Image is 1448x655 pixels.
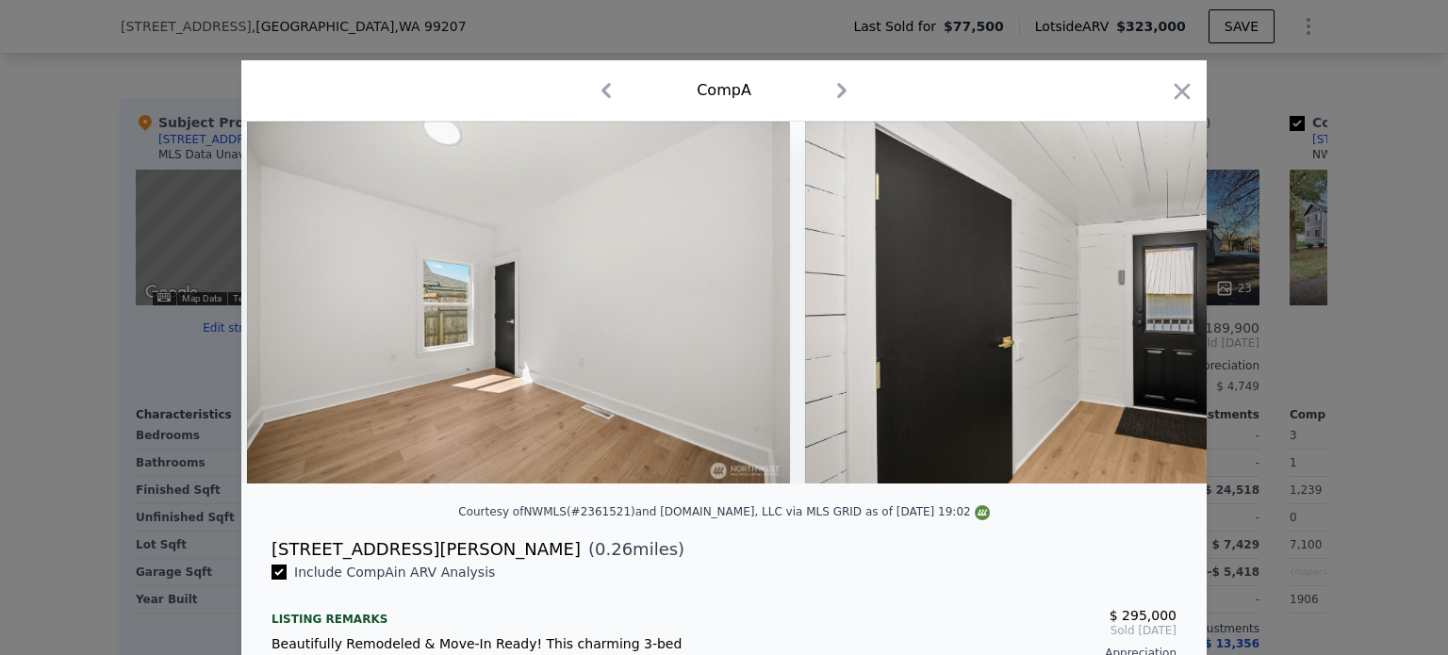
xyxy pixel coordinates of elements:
span: ( miles) [581,536,684,563]
div: [STREET_ADDRESS][PERSON_NAME] [271,536,581,563]
span: Sold [DATE] [739,623,1176,638]
span: 0.26 [595,539,633,559]
img: Property Img [805,122,1348,483]
div: Comp A [697,79,751,102]
div: Courtesy of NWMLS (#2361521) and [DOMAIN_NAME], LLC via MLS GRID as of [DATE] 19:02 [458,505,989,518]
div: Listing remarks [271,597,709,627]
span: Include Comp A in ARV Analysis [287,565,502,580]
img: NWMLS Logo [975,505,990,520]
img: Property Img [247,122,790,483]
span: $ 295,000 [1110,608,1176,623]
